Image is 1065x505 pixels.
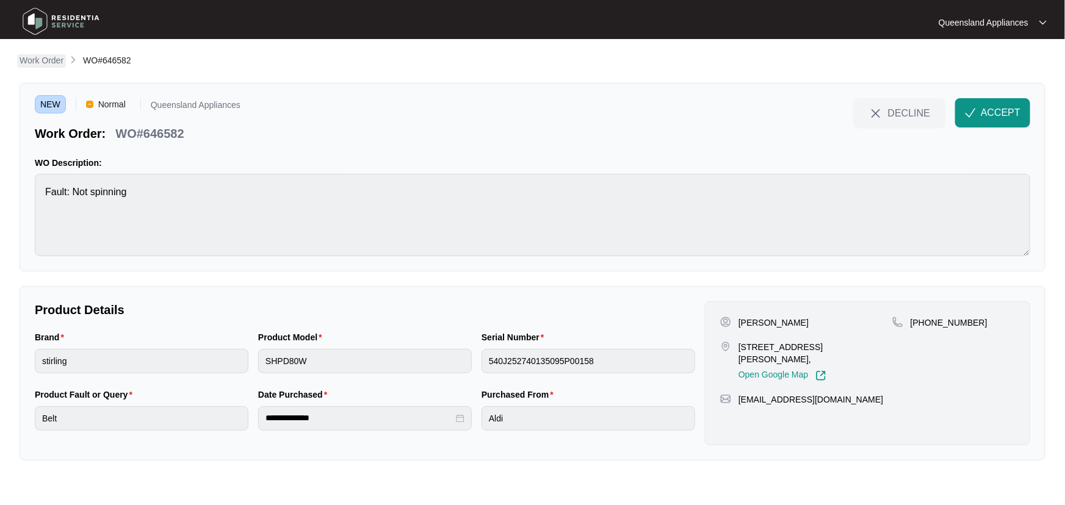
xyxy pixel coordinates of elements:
p: Product Details [35,301,695,318]
p: Queensland Appliances [939,16,1028,29]
img: Link-External [815,370,826,381]
p: [EMAIL_ADDRESS][DOMAIN_NAME] [738,393,883,406]
label: Product Fault or Query [35,389,137,401]
img: close-Icon [868,106,883,121]
label: Date Purchased [258,389,332,401]
input: Serial Number [482,349,695,373]
img: user-pin [720,317,731,328]
img: dropdown arrow [1039,20,1047,26]
p: [PERSON_NAME] [738,317,809,329]
img: map-pin [720,341,731,352]
p: Work Order [20,54,63,66]
p: [STREET_ADDRESS][PERSON_NAME], [738,341,892,365]
input: Brand [35,349,248,373]
p: Queensland Appliances [151,101,240,113]
span: ACCEPT [981,106,1020,120]
p: WO#646582 [115,125,184,142]
label: Serial Number [482,331,549,343]
input: Product Fault or Query [35,406,248,431]
input: Purchased From [482,406,695,431]
button: check-IconACCEPT [955,98,1030,127]
img: check-Icon [965,107,976,118]
img: map-pin [720,393,731,404]
p: Work Order: [35,125,106,142]
img: map-pin [892,317,903,328]
input: Product Model [258,349,472,373]
a: Work Order [17,54,66,68]
label: Purchased From [482,389,558,401]
label: Brand [35,331,69,343]
p: [PHONE_NUMBER] [911,317,987,329]
textarea: Fault: Not spinning [35,174,1030,256]
img: residentia service logo [18,3,104,40]
p: WO Description: [35,157,1030,169]
img: Vercel Logo [86,101,93,108]
span: DECLINE [888,106,930,120]
button: close-IconDECLINE [853,98,945,127]
img: chevron-right [68,55,78,65]
a: Open Google Map [738,370,826,381]
span: Normal [93,95,131,113]
label: Product Model [258,331,327,343]
span: WO#646582 [83,56,131,65]
input: Date Purchased [265,412,453,424]
span: NEW [35,95,66,113]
